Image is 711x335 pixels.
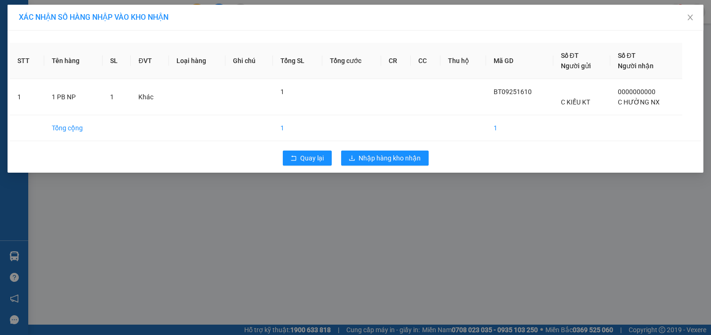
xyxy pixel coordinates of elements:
[486,43,553,79] th: Mã GD
[10,43,44,79] th: STT
[618,98,660,106] span: C HƯỜNG NX
[19,13,168,22] span: XÁC NHẬN SỐ HÀNG NHẬP VÀO KHO NHẬN
[440,43,486,79] th: Thu hộ
[72,61,138,83] span: Chưa [PERSON_NAME] :
[110,93,114,101] span: 1
[103,43,131,79] th: SL
[561,98,590,106] span: C KIỀU KT
[381,43,411,79] th: CR
[44,79,103,115] td: 1 PB NP
[349,155,355,162] span: download
[618,62,654,70] span: Người nhận
[280,88,284,96] span: 1
[131,79,169,115] td: Khác
[359,153,421,163] span: Nhập hàng kho nhận
[73,8,174,29] div: [GEOGRAPHIC_DATA]
[411,43,440,79] th: CC
[131,43,169,79] th: ĐVT
[225,43,273,79] th: Ghi chú
[8,8,67,31] div: Trạm Đông Á
[169,43,225,79] th: Loại hàng
[301,153,324,163] span: Quay lại
[10,79,44,115] td: 1
[341,151,429,166] button: downloadNhập hàng kho nhận
[73,29,174,40] div: LINH ĂN VẶT
[283,151,332,166] button: rollbackQuay lại
[273,115,322,141] td: 1
[494,88,532,96] span: BT09251610
[687,14,694,21] span: close
[322,43,381,79] th: Tổng cước
[290,155,297,162] span: rollback
[273,43,322,79] th: Tổng SL
[561,62,591,70] span: Người gửi
[44,115,103,141] td: Tổng cộng
[72,61,175,84] div: 25.000
[486,115,553,141] td: 1
[8,31,67,42] div: DŨNG
[618,88,655,96] span: 0000000000
[561,52,579,59] span: Số ĐT
[44,43,103,79] th: Tên hàng
[8,9,23,19] span: Gửi:
[677,5,703,31] button: Close
[618,52,636,59] span: Số ĐT
[73,8,96,18] span: Nhận:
